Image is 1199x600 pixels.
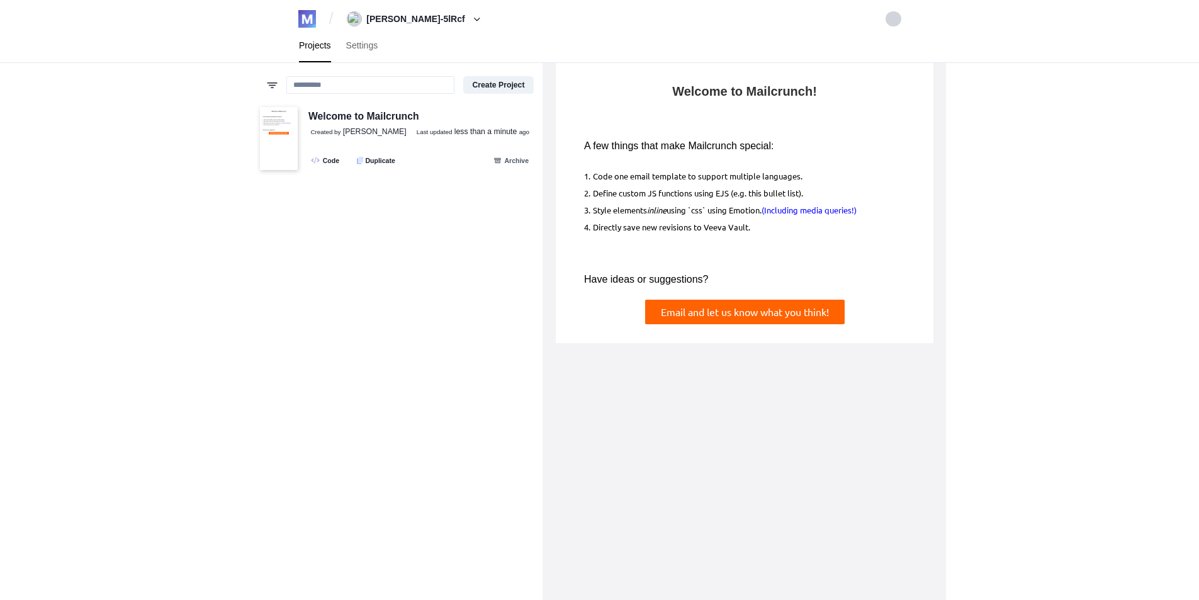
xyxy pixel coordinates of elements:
img: logo [298,10,316,28]
span: [PERSON_NAME] [343,127,407,136]
button: [PERSON_NAME]-5lRcf [342,9,489,29]
button: Archive [486,153,536,167]
a: Settings [339,29,386,62]
div: Welcome to Mailcrunch [308,109,419,125]
button: Create Project [463,76,533,94]
a: Projects [291,29,339,62]
span: / [329,9,334,29]
a: Last updated less than a minute ago [417,127,529,138]
button: Duplicate [351,153,402,167]
small: Last updated [417,128,453,135]
a: Code [307,153,346,167]
small: ago [519,128,529,135]
small: Created by [311,128,341,135]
